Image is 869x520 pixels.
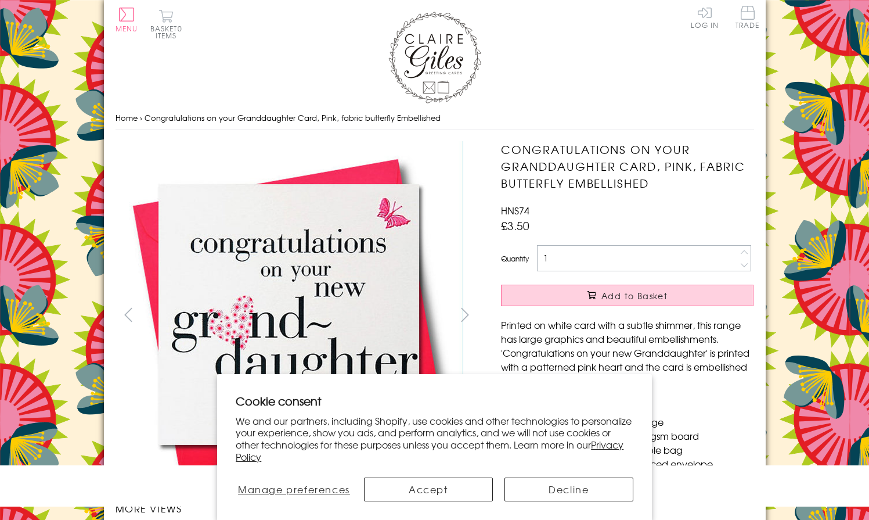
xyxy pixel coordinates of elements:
a: Log In [691,6,719,28]
button: Manage preferences [236,478,352,501]
button: prev [116,302,142,328]
span: Manage preferences [238,482,350,496]
nav: breadcrumbs [116,106,754,130]
a: Home [116,112,138,123]
h3: More views [116,501,478,515]
span: Trade [735,6,760,28]
span: Menu [116,23,138,34]
img: Claire Giles Greetings Cards [388,12,481,103]
label: Quantity [501,253,529,264]
h1: Congratulations on your Granddaughter Card, Pink, fabric butterfly Embellished [501,141,753,191]
button: Add to Basket [501,285,753,306]
span: £3.50 [501,217,529,234]
span: 0 items [156,23,182,41]
button: Menu [116,8,138,32]
p: We and our partners, including Shopify, use cookies and other technologies to personalize your ex... [236,415,633,463]
h2: Cookie consent [236,393,633,409]
button: Basket0 items [150,9,182,39]
p: Printed on white card with a subtle shimmer, this range has large graphics and beautiful embellis... [501,318,753,388]
button: Decline [504,478,633,501]
a: Privacy Policy [236,437,623,464]
span: › [140,112,142,123]
a: Trade [735,6,760,31]
img: Congratulations on your Granddaughter Card, Pink, fabric butterfly Embellished [478,141,826,490]
img: Congratulations on your Granddaughter Card, Pink, fabric butterfly Embellished [115,141,463,489]
button: next [452,302,478,328]
span: HNS74 [501,203,529,217]
span: Add to Basket [601,290,668,302]
button: Accept [364,478,493,501]
span: Congratulations on your Granddaughter Card, Pink, fabric butterfly Embellished [145,112,441,123]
